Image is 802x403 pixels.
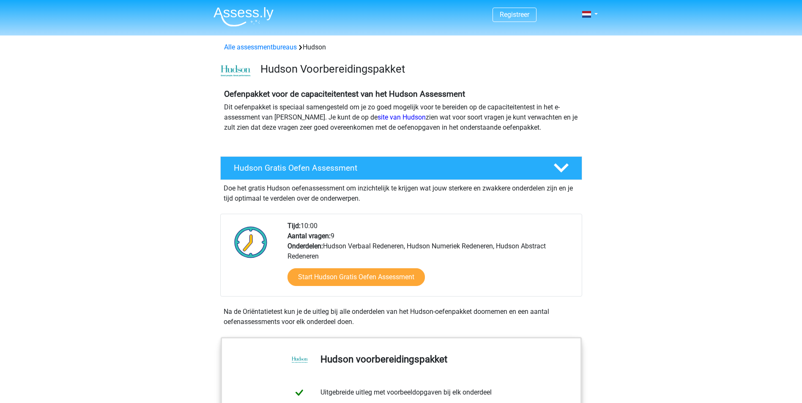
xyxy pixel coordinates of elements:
img: cefd0e47479f4eb8e8c001c0d358d5812e054fa8.png [221,65,251,77]
h3: Hudson Voorbereidingspakket [260,63,575,76]
div: Na de Oriëntatietest kun je de uitleg bij alle onderdelen van het Hudson-oefenpakket doornemen en... [220,307,582,327]
div: Doe het gratis Hudson oefenassessment om inzichtelijk te krijgen wat jouw sterkere en zwakkere on... [220,180,582,204]
a: Alle assessmentbureaus [224,43,297,51]
div: 10:00 9 Hudson Verbaal Redeneren, Hudson Numeriek Redeneren, Hudson Abstract Redeneren [281,221,581,296]
b: Oefenpakket voor de capaciteitentest van het Hudson Assessment [224,89,465,99]
b: Tijd: [287,222,301,230]
a: Registreer [500,11,529,19]
b: Aantal vragen: [287,232,331,240]
h4: Hudson Gratis Oefen Assessment [234,163,540,173]
a: site van Hudson [378,113,426,121]
img: Klok [230,221,272,263]
div: Hudson [221,42,582,52]
a: Hudson Gratis Oefen Assessment [217,156,586,180]
img: Assessly [214,7,274,27]
b: Onderdelen: [287,242,323,250]
a: Start Hudson Gratis Oefen Assessment [287,268,425,286]
p: Dit oefenpakket is speciaal samengesteld om je zo goed mogelijk voor te bereiden op de capaciteit... [224,102,578,133]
